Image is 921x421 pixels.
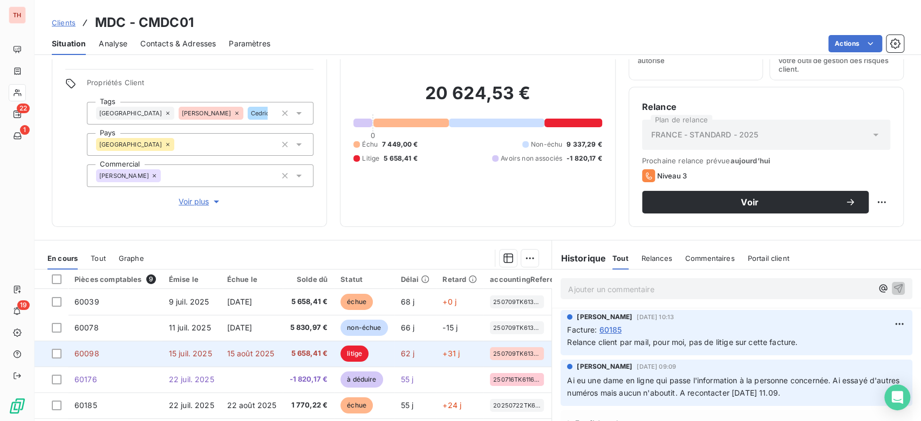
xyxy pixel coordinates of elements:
[99,141,162,148] span: [GEOGRAPHIC_DATA]
[169,349,212,358] span: 15 juil. 2025
[340,275,387,284] div: Statut
[227,275,277,284] div: Échue le
[52,38,86,49] span: Situation
[748,254,789,263] span: Portail client
[493,299,541,305] span: 250709TK61363AD
[567,324,597,335] span: Facture :
[642,156,890,165] span: Prochaine relance prévue
[289,374,328,385] span: -1 820,17 €
[9,6,26,24] div: TH
[828,35,882,52] button: Actions
[371,131,375,140] span: 0
[119,254,144,263] span: Graphe
[87,196,313,208] button: Voir plus
[599,324,622,335] span: 60185
[74,349,99,358] span: 60098
[442,297,456,306] span: +0 j
[642,100,890,113] h6: Relance
[382,140,418,149] span: 7 449,00 €
[251,110,284,116] span: Cedric VDB
[642,191,869,213] button: Voir
[17,103,30,113] span: 22
[442,401,461,410] span: +24 j
[501,154,562,163] span: Avoirs non associés
[179,196,222,207] span: Voir plus
[657,171,687,180] span: Niveau 3
[353,82,602,115] h2: 20 624,53 €
[612,254,629,263] span: Tout
[442,275,477,284] div: Retard
[340,294,373,310] span: échue
[169,401,214,410] span: 22 juil. 2025
[577,362,632,371] span: [PERSON_NAME]
[730,156,770,165] span: aujourd’hui
[99,110,162,116] span: [GEOGRAPHIC_DATA]
[552,252,606,265] h6: Historique
[567,154,602,163] span: -1 820,17 €
[20,125,30,135] span: 1
[182,110,231,116] span: [PERSON_NAME]
[229,38,270,49] span: Paramètres
[289,322,328,333] span: 5 830,97 €
[651,129,759,140] span: FRANCE - STANDARD - 2025
[91,254,106,263] span: Tout
[779,47,895,73] span: Surveiller ce client en intégrant votre outil de gestion des risques client.
[74,274,156,284] div: Pièces comptables
[655,198,845,206] span: Voir
[531,140,562,149] span: Non-échu
[567,376,902,397] span: Ai eu une dame en ligne qui passe l'information à la personne concernée. Ai essayé d'autres numér...
[637,363,676,370] span: [DATE] 09:09
[9,397,26,415] img: Logo LeanPay
[169,275,214,284] div: Émise le
[74,323,99,332] span: 60078
[490,275,567,284] div: accountingReference
[227,323,253,332] span: [DATE]
[401,275,430,284] div: Délai
[567,337,797,347] span: Relance client par mail, pour moi, pas de litige sur cette facture.
[401,323,415,332] span: 66 j
[493,376,541,383] span: 250716TK61164AD
[442,323,458,332] span: -15 j
[174,140,183,149] input: Ajouter une valeur
[685,254,735,263] span: Commentaires
[642,254,672,263] span: Relances
[401,297,415,306] span: 68 j
[146,274,156,284] span: 9
[493,325,541,331] span: 250709TK61363AD
[169,297,209,306] span: 9 juil. 2025
[74,297,99,306] span: 60039
[17,300,30,310] span: 19
[289,348,328,359] span: 5 658,41 €
[169,375,214,384] span: 22 juil. 2025
[87,78,313,93] span: Propriétés Client
[99,172,149,179] span: [PERSON_NAME]
[74,375,97,384] span: 60176
[227,401,277,410] span: 22 août 2025
[884,384,910,410] div: Open Intercom Messenger
[340,346,369,362] span: litige
[401,401,414,410] span: 55 j
[637,314,674,320] span: [DATE] 10:13
[289,275,328,284] div: Solde dû
[401,375,414,384] span: 55 j
[95,13,194,32] h3: MDC - CMDC01
[567,140,602,149] span: 9 337,29 €
[52,18,76,27] span: Clients
[161,171,169,181] input: Ajouter une valeur
[493,402,541,409] span: 20250722TK61164CV
[227,297,253,306] span: [DATE]
[340,320,387,336] span: non-échue
[340,371,383,388] span: à déduire
[289,296,328,307] span: 5 658,41 €
[227,349,275,358] span: 15 août 2025
[52,17,76,28] a: Clients
[169,323,211,332] span: 11 juil. 2025
[74,401,97,410] span: 60185
[362,154,379,163] span: Litige
[362,140,378,149] span: Échu
[47,254,78,263] span: En cours
[268,108,276,118] input: Ajouter une valeur
[384,154,418,163] span: 5 658,41 €
[401,349,415,358] span: 62 j
[577,312,632,322] span: [PERSON_NAME]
